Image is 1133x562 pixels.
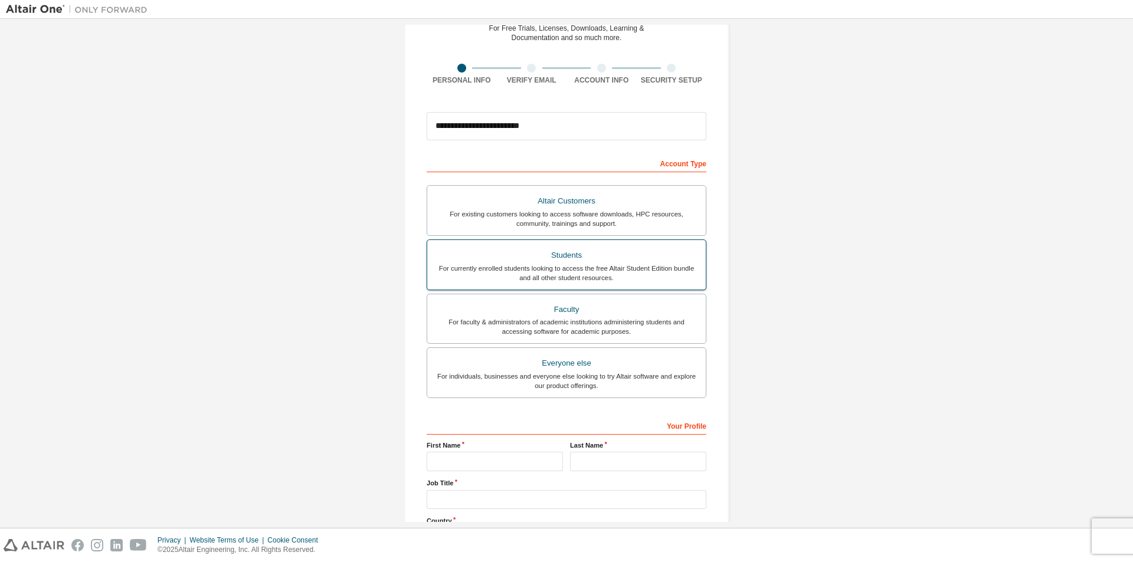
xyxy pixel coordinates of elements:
div: Account Type [427,153,706,172]
div: Account Info [566,75,637,85]
div: Cookie Consent [267,535,325,545]
div: Personal Info [427,75,497,85]
div: Your Profile [427,416,706,435]
p: © 2025 Altair Engineering, Inc. All Rights Reserved. [158,545,325,555]
label: Last Name [570,441,706,450]
div: For existing customers looking to access software downloads, HPC resources, community, trainings ... [434,209,699,228]
div: Altair Customers [434,193,699,209]
label: Country [427,516,706,525]
div: For Free Trials, Licenses, Downloads, Learning & Documentation and so much more. [489,24,644,42]
img: youtube.svg [130,539,147,551]
div: Verify Email [497,75,567,85]
img: instagram.svg [91,539,103,551]
div: Students [434,247,699,264]
div: For faculty & administrators of academic institutions administering students and accessing softwa... [434,317,699,336]
label: Job Title [427,478,706,488]
div: Privacy [158,535,189,545]
img: linkedin.svg [110,539,123,551]
div: Website Terms of Use [189,535,267,545]
img: altair_logo.svg [4,539,64,551]
div: Faculty [434,301,699,318]
img: facebook.svg [71,539,84,551]
div: Everyone else [434,355,699,372]
label: First Name [427,441,563,450]
div: For currently enrolled students looking to access the free Altair Student Edition bundle and all ... [434,264,699,282]
div: For individuals, businesses and everyone else looking to try Altair software and explore our prod... [434,372,699,390]
img: Altair One [6,4,153,15]
div: Security Setup [637,75,707,85]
